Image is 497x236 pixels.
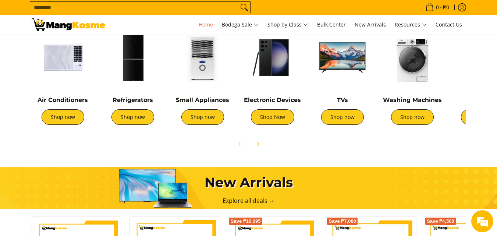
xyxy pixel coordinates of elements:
span: Save ₱7,000 [329,219,356,223]
span: We're online! [43,71,102,145]
a: Shop now [321,109,364,125]
span: • [423,3,451,11]
span: 0 [435,5,440,10]
a: Air Conditioners [38,96,88,103]
span: Save ₱10,695 [231,219,261,223]
span: Bulk Center [317,21,346,28]
a: Bodega Sale [218,15,262,35]
a: Small Appliances [176,96,229,103]
span: ₱0 [442,5,450,10]
div: Minimize live chat window [121,4,138,21]
img: Small Appliances [171,26,234,89]
img: TVs [311,26,374,89]
img: Air Conditioners [32,26,94,89]
span: Shop by Class [267,20,308,29]
img: Refrigerators [102,26,164,89]
span: Save ₱4,500 [427,219,454,223]
a: Home [195,15,217,35]
button: Previous [232,136,248,152]
img: Mang Kosme: Your Home Appliances Warehouse Sale Partner! [32,18,105,31]
textarea: Type your message and hit 'Enter' [4,158,140,183]
span: Bodega Sale [222,20,259,29]
img: Washing Machines [381,26,444,89]
a: Shop by Class [264,15,312,35]
a: Resources [391,15,430,35]
a: New Arrivals [351,15,390,35]
a: Contact Us [432,15,466,35]
button: Search [238,2,250,13]
a: Shop now [391,109,434,125]
a: Bulk Center [313,15,349,35]
a: Refrigerators [113,96,153,103]
a: Shop now [181,109,224,125]
nav: Main Menu [113,15,466,35]
a: Electronic Devices [244,96,301,103]
a: Shop now [42,109,84,125]
span: New Arrivals [355,21,386,28]
a: Shop Now [251,109,294,125]
a: TVs [337,96,348,103]
a: Washing Machines [383,96,442,103]
a: Shop now [111,109,154,125]
span: Resources [395,20,427,29]
img: Electronic Devices [241,26,304,89]
span: Home [199,21,213,28]
button: Next [249,136,266,152]
a: Explore all deals → [223,197,275,205]
div: Chat with us now [38,41,124,51]
span: Contact Us [436,21,462,28]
